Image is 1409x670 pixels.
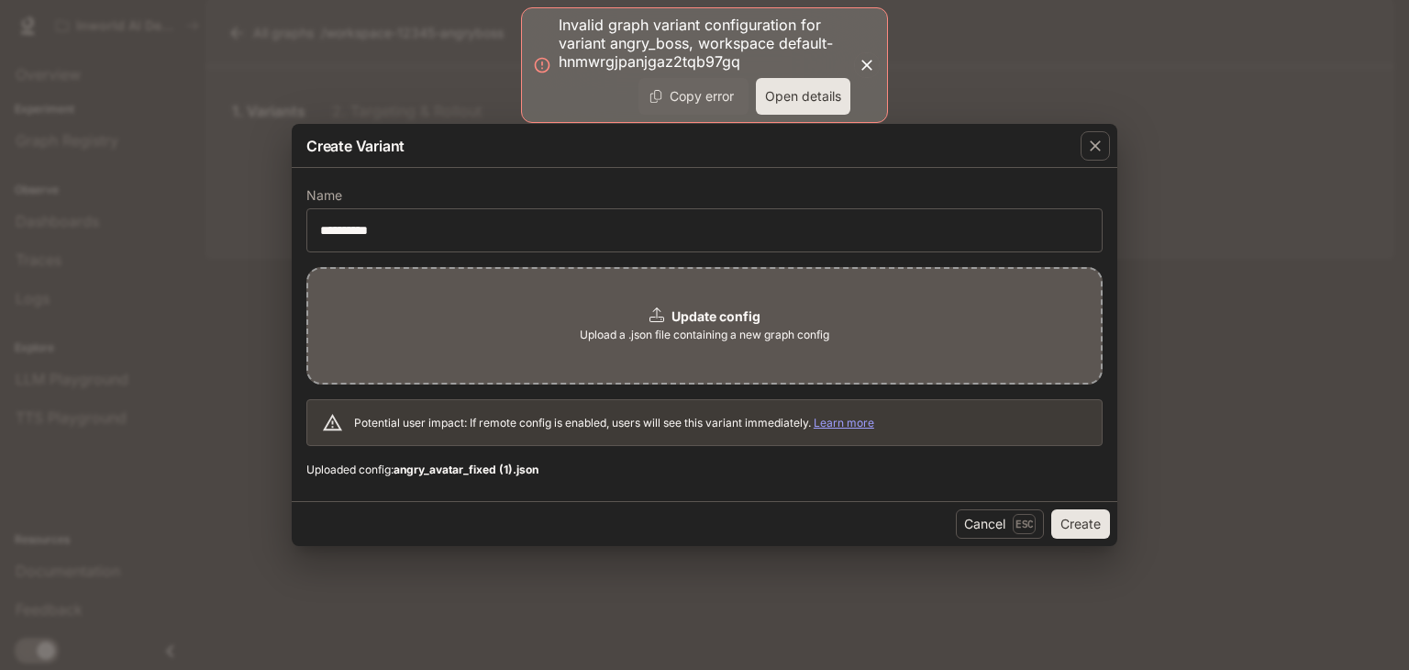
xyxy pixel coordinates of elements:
[306,135,405,157] p: Create Variant
[756,78,850,115] button: Open details
[956,509,1044,539] button: CancelEsc
[1051,509,1110,539] button: Create
[306,189,342,202] p: Name
[559,16,850,71] p: Invalid graph variant configuration for variant angry_boss, workspace default-hnmwrgjpanjgaz2tqb97gq
[814,416,874,430] a: Learn more
[580,326,829,344] span: Upload a .json file containing a new graph config
[306,461,1103,479] span: Uploaded config:
[1013,514,1036,534] p: Esc
[638,78,749,115] button: Copy error
[671,308,760,324] b: Update config
[354,416,874,430] span: Potential user impact: If remote config is enabled, users will see this variant immediately.
[394,463,538,476] b: angry_avatar_fixed (1).json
